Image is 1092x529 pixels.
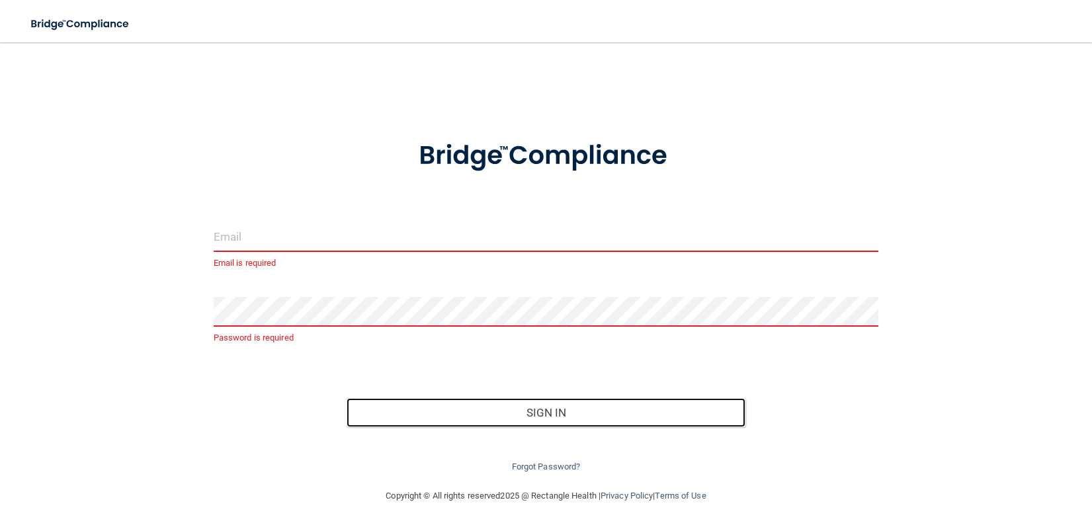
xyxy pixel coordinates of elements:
[347,398,745,427] button: Sign In
[655,491,706,501] a: Terms of Use
[512,462,581,471] a: Forgot Password?
[601,491,653,501] a: Privacy Policy
[214,330,878,346] p: Password is required
[305,475,788,517] div: Copyright © All rights reserved 2025 @ Rectangle Health | |
[863,435,1076,488] iframe: Drift Widget Chat Controller
[392,122,700,190] img: bridge_compliance_login_screen.278c3ca4.svg
[214,222,878,252] input: Email
[20,11,142,38] img: bridge_compliance_login_screen.278c3ca4.svg
[214,255,878,271] p: Email is required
